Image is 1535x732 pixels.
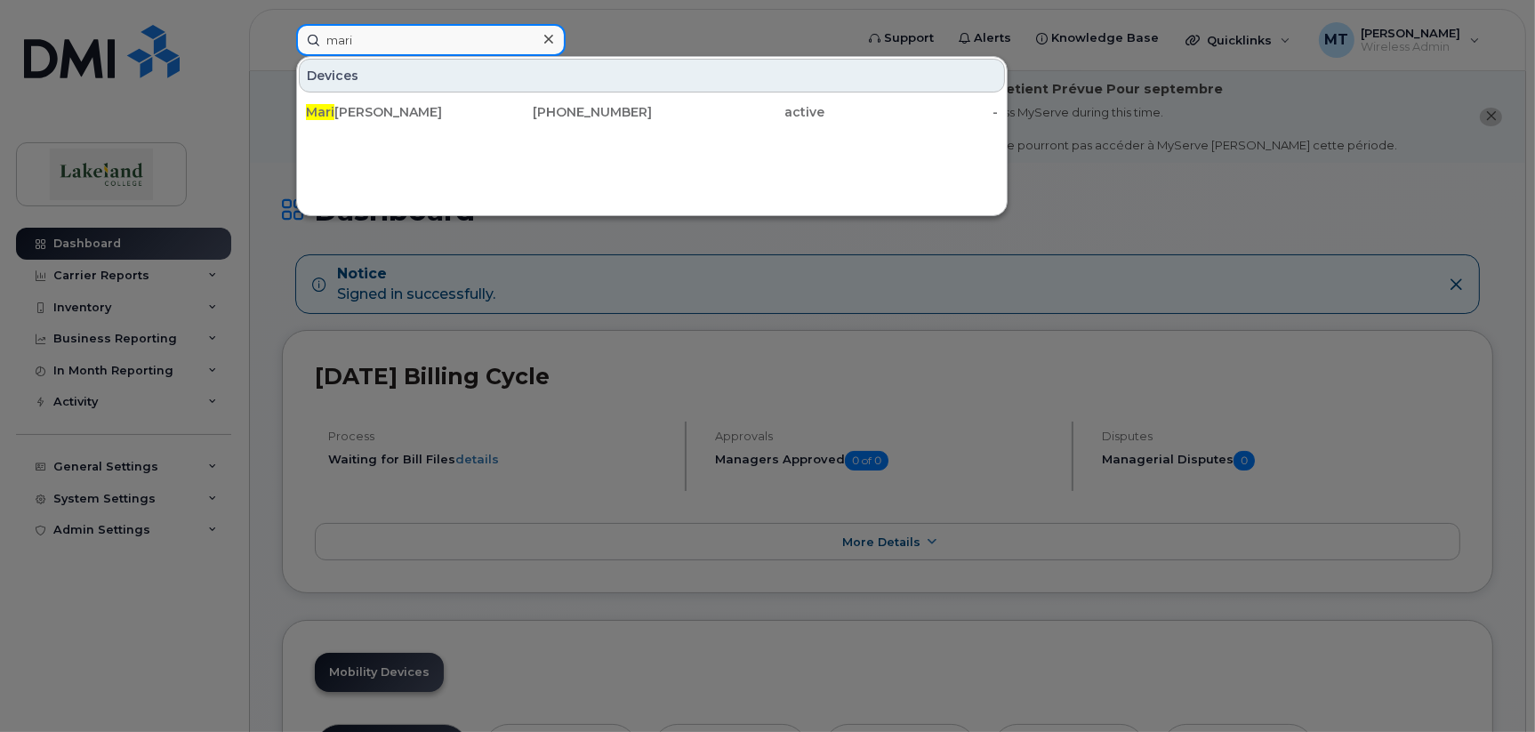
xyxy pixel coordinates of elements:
[479,103,653,121] div: [PHONE_NUMBER]
[299,59,1005,93] div: Devices
[306,103,479,121] div: [PERSON_NAME]
[652,103,825,121] div: active
[306,104,334,120] span: Mari
[825,103,999,121] div: -
[299,96,1005,128] a: Mari[PERSON_NAME][PHONE_NUMBER]active-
